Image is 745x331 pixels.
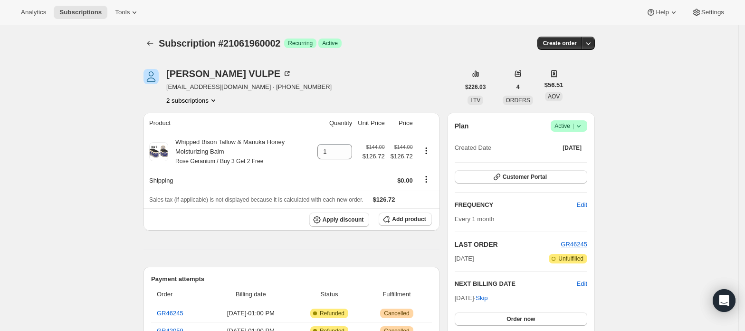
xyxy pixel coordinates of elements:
a: GR46245 [561,241,587,248]
button: [DATE] [557,141,587,155]
span: Skip [476,293,487,303]
span: $126.72 [363,152,385,161]
button: GR46245 [561,240,587,249]
span: Billing date [210,290,291,299]
span: Created Date [455,143,491,153]
span: Fulfillment [367,290,426,299]
button: Settings [686,6,730,19]
h2: NEXT BILLING DATE [455,279,577,289]
span: [DATE] [563,144,582,152]
span: Active [322,39,338,47]
button: Edit [571,197,593,213]
span: $226.03 [465,83,486,91]
th: Product [143,113,315,134]
th: Price [388,113,416,134]
small: $144.00 [394,144,413,150]
button: 4 [511,80,525,94]
span: Recurring [288,39,313,47]
span: $126.72 [373,196,395,203]
button: Product actions [166,96,218,105]
span: $126.72 [391,152,413,161]
span: [DATE] [455,254,474,263]
th: Order [151,284,208,305]
span: Sales tax (if applicable) is not displayed because it is calculated with each new order. [149,196,363,203]
span: Cancelled [384,310,409,317]
span: [DATE] · 01:00 PM [210,309,291,318]
span: Subscription #21061960002 [159,38,280,49]
span: Every 1 month [455,215,495,223]
span: Unfulfilled [558,255,583,263]
span: | [573,122,574,130]
button: Edit [577,279,587,289]
span: Apply discount [323,216,364,224]
span: Active [554,121,583,131]
button: Product actions [419,146,434,156]
small: Rose Geranium / Buy 3 Get 2 Free [175,158,263,165]
h2: Payment attempts [151,274,432,284]
button: Create order [537,37,583,50]
div: [PERSON_NAME] VULPE [166,69,292,78]
span: $0.00 [397,177,413,184]
button: Subscriptions [54,6,107,19]
span: Create order [543,39,577,47]
span: Customer Portal [503,173,547,181]
th: Unit Price [355,113,387,134]
button: Customer Portal [455,170,587,184]
h2: LAST ORDER [455,240,561,249]
span: Analytics [21,9,46,16]
button: Order now [455,312,587,326]
span: DAVID VULPE [143,69,159,84]
span: Order now [506,315,535,323]
button: Help [640,6,684,19]
span: Edit [577,200,587,210]
button: Analytics [15,6,52,19]
a: GR46245 [157,310,183,317]
span: [EMAIL_ADDRESS][DOMAIN_NAME] · [PHONE_NUMBER] [166,82,332,92]
span: Settings [701,9,724,16]
span: 4 [516,83,520,91]
span: Subscriptions [59,9,102,16]
span: LTV [470,97,480,104]
button: Skip [470,291,493,306]
button: $226.03 [459,80,491,94]
div: Whipped Bison Tallow & Manuka Honey Moisturizing Balm [168,137,312,166]
span: Help [656,9,669,16]
button: Shipping actions [419,174,434,185]
span: $56.51 [544,80,564,90]
span: [DATE] · [455,294,488,302]
img: product img [149,142,168,161]
span: ORDERS [506,97,530,104]
h2: Plan [455,121,469,131]
small: $144.00 [366,144,385,150]
button: Tools [109,6,145,19]
span: Refunded [320,310,344,317]
div: Open Intercom Messenger [713,289,735,312]
button: Add product [379,213,431,226]
span: AOV [548,93,560,100]
h2: FREQUENCY [455,200,577,210]
th: Quantity [315,113,355,134]
span: Add product [392,215,426,223]
button: Subscriptions [143,37,157,50]
span: Tools [115,9,130,16]
th: Shipping [143,170,315,191]
span: Status [297,290,362,299]
button: Apply discount [309,213,370,227]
